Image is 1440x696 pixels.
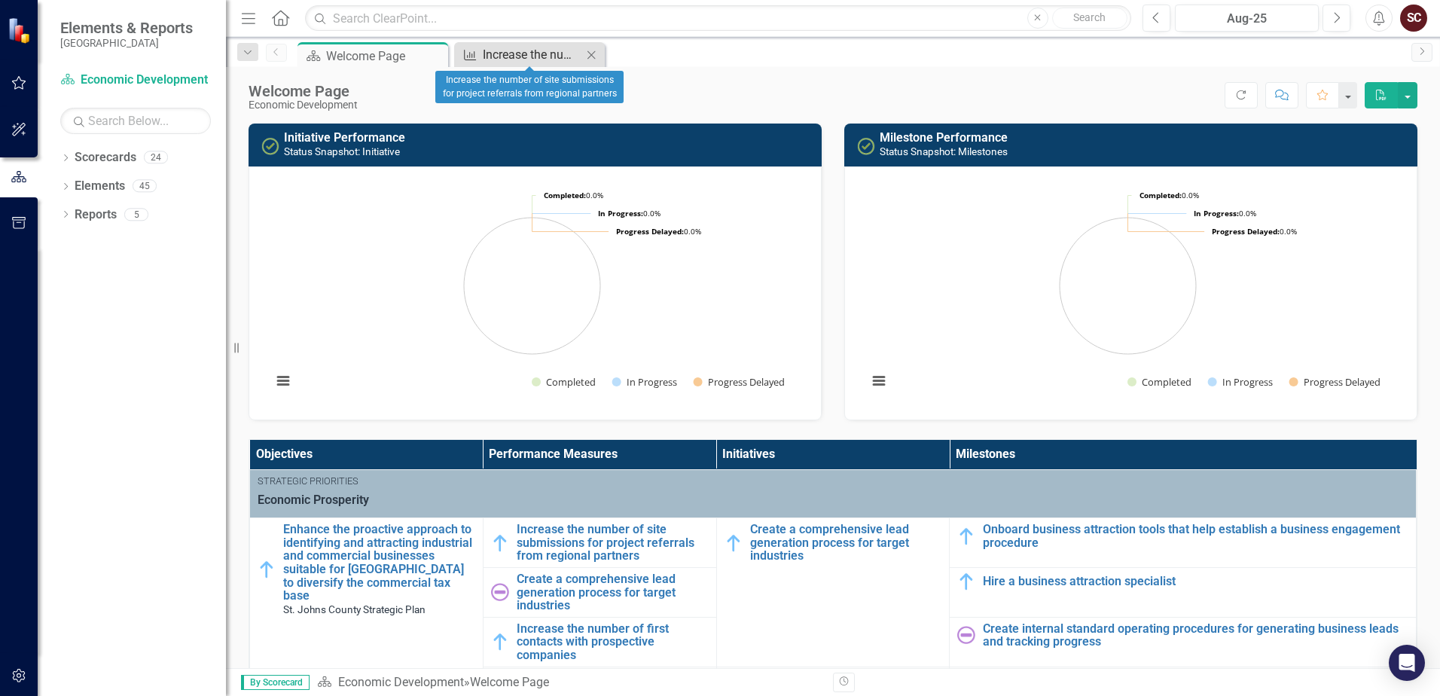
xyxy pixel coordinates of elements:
[750,523,942,563] a: Create a comprehensive lead generation process for target industries
[1389,645,1425,681] div: Open Intercom Messenger
[983,523,1408,549] a: Onboard business attraction tools that help establish a business engagement procedure
[283,523,475,603] a: Enhance the proactive approach to identifying and attracting industrial and commercial businesses...
[1194,208,1256,218] text: 0.0%
[1127,375,1191,389] button: Show Completed
[326,47,444,66] div: Welcome Page
[483,567,716,617] td: Double-Click to Edit Right Click for Context Menu
[338,675,464,689] a: Economic Development
[950,617,1417,667] td: Double-Click to Edit Right Click for Context Menu
[75,149,136,166] a: Scorecards
[264,179,800,404] svg: Interactive chart
[1400,5,1427,32] button: SC
[60,19,193,37] span: Elements & Reports
[273,371,294,392] button: View chart menu, Chart
[261,137,279,155] img: Completed
[950,518,1417,568] td: Double-Click to Edit Right Click for Context Menu
[868,371,889,392] button: View chart menu, Chart
[716,518,950,667] td: Double-Click to Edit Right Click for Context Menu
[880,130,1008,145] a: Milestone Performance
[598,208,661,218] text: 0.0%
[258,492,1408,509] span: Economic Prosperity
[1212,226,1280,237] tspan: Progress Delayed:
[60,72,211,89] a: Economic Development
[950,567,1417,617] td: Double-Click to Edit Right Click for Context Menu
[249,99,358,111] div: Economic Development
[470,675,549,689] div: Welcome Page
[1289,375,1382,389] button: Show Progress Delayed
[725,534,743,552] img: In Progress
[1194,208,1239,218] tspan: In Progress:
[1139,190,1199,200] text: 0.0%
[544,190,603,200] text: 0.0%
[124,208,148,221] div: 5
[60,108,211,134] input: Search Below...
[517,622,709,662] a: Increase the number of first contacts with prospective companies
[483,518,716,568] td: Double-Click to Edit Right Click for Context Menu
[317,674,822,691] div: »
[957,626,975,644] img: Not Started
[241,675,310,690] span: By Scorecard
[491,633,509,651] img: In Progress
[133,180,157,193] div: 45
[612,375,677,389] button: Show In Progress
[75,178,125,195] a: Elements
[532,375,596,389] button: Show Completed
[544,190,586,200] tspan: Completed:
[1208,375,1273,389] button: Show In Progress
[880,145,1008,157] small: Status Snapshot: Milestones
[1052,8,1127,29] button: Search
[258,475,1408,488] div: Strategic Priorities
[983,575,1408,588] a: Hire a business attraction specialist
[491,534,509,552] img: In Progress
[491,583,509,601] img: Not Started
[857,137,875,155] img: Completed
[860,179,1402,404] div: Chart. Highcharts interactive chart.
[483,45,582,64] div: Increase the number of site submissions for project referrals from regional partners
[305,5,1131,32] input: Search ClearPoint...
[264,179,806,404] div: Chart. Highcharts interactive chart.
[598,208,643,218] tspan: In Progress:
[1175,5,1319,32] button: Aug-25
[284,145,400,157] small: Status Snapshot: Initiative
[1139,190,1182,200] tspan: Completed:
[517,572,709,612] a: Create a comprehensive lead generation process for target industries
[435,71,624,103] div: Increase the number of site submissions for project referrals from regional partners
[284,130,405,145] a: Initiative Performance
[283,603,426,615] span: St. Johns County Strategic Plan
[483,617,716,667] td: Double-Click to Edit Right Click for Context Menu
[860,179,1396,404] svg: Interactive chart
[1212,226,1297,237] text: 0.0%
[1073,11,1106,23] span: Search
[1180,10,1313,28] div: Aug-25
[957,572,975,591] img: In Progress
[75,206,117,224] a: Reports
[249,83,358,99] div: Welcome Page
[144,151,168,164] div: 24
[258,560,276,578] img: In Progress
[517,523,709,563] a: Increase the number of site submissions for project referrals from regional partners
[694,375,786,389] button: Show Progress Delayed
[957,527,975,545] img: In Progress
[616,226,701,237] text: 0.0%
[60,37,193,49] small: [GEOGRAPHIC_DATA]
[983,622,1408,649] a: Create internal standard operating procedures for generating business leads and tracking progress
[616,226,684,237] tspan: Progress Delayed:
[8,17,34,44] img: ClearPoint Strategy
[458,45,582,64] a: Increase the number of site submissions for project referrals from regional partners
